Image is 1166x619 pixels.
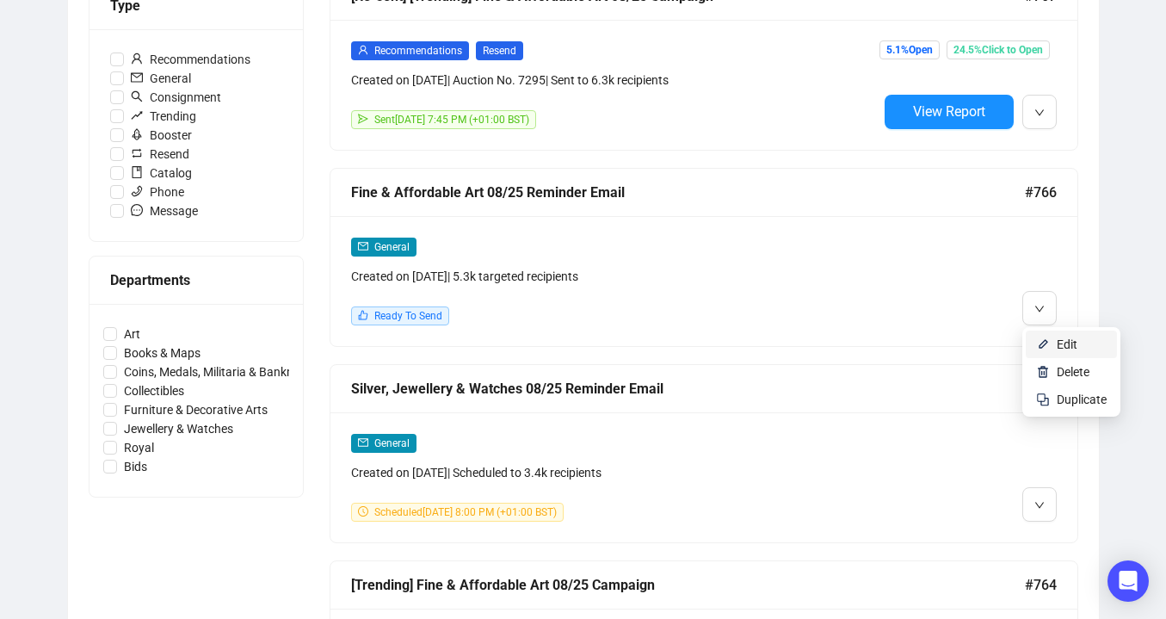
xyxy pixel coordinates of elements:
img: svg+xml;base64,PHN2ZyB4bWxucz0iaHR0cDovL3d3dy53My5vcmcvMjAwMC9zdmciIHdpZHRoPSIyNCIgaGVpZ2h0PSIyNC... [1036,393,1050,406]
span: Furniture & Decorative Arts [117,400,275,419]
span: Resend [124,145,196,164]
span: down [1034,108,1045,118]
span: down [1034,500,1045,511]
span: Delete [1057,365,1089,379]
span: Art [117,325,147,344]
span: message [131,204,143,216]
div: [Trending] Fine & Affordable Art 08/25 Campaign [351,574,1025,596]
span: Trending [124,107,203,126]
span: down [1034,304,1045,314]
span: Sent [DATE] 7:45 PM (+01:00 BST) [374,114,529,126]
span: rise [131,109,143,121]
img: svg+xml;base64,PHN2ZyB4bWxucz0iaHR0cDovL3d3dy53My5vcmcvMjAwMC9zdmciIHhtbG5zOnhsaW5rPSJodHRwOi8vd3... [1036,337,1050,351]
div: Created on [DATE] | 5.3k targeted recipients [351,267,878,286]
span: Duplicate [1057,393,1107,406]
span: Consignment [124,88,228,107]
span: phone [131,185,143,197]
span: #764 [1025,574,1057,596]
div: Silver, Jewellery & Watches 08/25 Reminder Email [351,378,1025,399]
span: mail [358,437,368,448]
span: mail [131,71,143,84]
span: Edit [1057,337,1077,351]
span: user [358,45,368,55]
span: General [374,437,410,449]
span: retweet [131,147,143,159]
span: Booster [124,126,199,145]
span: Recommendations [124,50,257,69]
span: Phone [124,183,191,201]
span: book [131,166,143,178]
span: Collectibles [117,381,191,400]
span: 24.5% Click to Open [947,40,1050,59]
span: user [131,53,143,65]
span: like [358,310,368,320]
span: #766 [1025,182,1057,203]
span: Books & Maps [117,344,207,362]
a: Silver, Jewellery & Watches 08/25 Reminder Email#765mailGeneralCreated on [DATE]| Scheduled to 3.... [330,364,1078,543]
img: svg+xml;base64,PHN2ZyB4bWxucz0iaHR0cDovL3d3dy53My5vcmcvMjAwMC9zdmciIHhtbG5zOnhsaW5rPSJodHRwOi8vd3... [1036,365,1050,379]
span: Recommendations [374,45,462,57]
span: send [358,114,368,124]
span: clock-circle [358,506,368,517]
span: Resend [476,41,523,60]
span: Royal [117,438,161,457]
span: Catalog [124,164,199,183]
div: Departments [110,269,282,291]
span: Jewellery & Watches [117,419,240,438]
div: Open Intercom Messenger [1107,560,1149,602]
span: General [124,69,198,88]
span: General [374,241,410,253]
span: Ready To Send [374,310,442,322]
span: 5.1% Open [879,40,940,59]
span: Message [124,201,205,220]
span: Scheduled [DATE] 8:00 PM (+01:00 BST) [374,506,557,518]
a: Fine & Affordable Art 08/25 Reminder Email#766mailGeneralCreated on [DATE]| 5.3k targeted recipie... [330,168,1078,347]
span: search [131,90,143,102]
div: Fine & Affordable Art 08/25 Reminder Email [351,182,1025,203]
span: View Report [913,103,985,120]
button: View Report [885,95,1014,129]
span: Bids [117,457,154,476]
div: Created on [DATE] | Auction No. 7295 | Sent to 6.3k recipients [351,71,878,90]
span: rocket [131,128,143,140]
div: Created on [DATE] | Scheduled to 3.4k recipients [351,463,878,482]
span: mail [358,241,368,251]
span: Coins, Medals, Militaria & Banknotes [117,362,324,381]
